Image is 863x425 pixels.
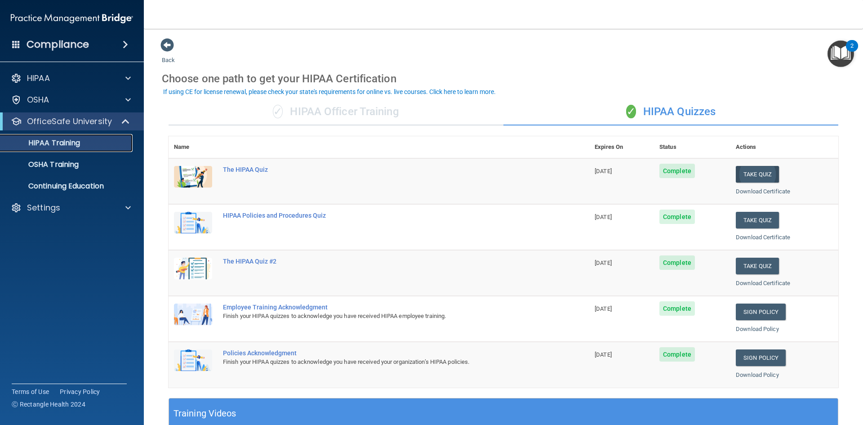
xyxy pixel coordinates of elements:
a: Sign Policy [736,304,786,320]
button: Open Resource Center, 2 new notifications [827,40,854,67]
a: Privacy Policy [60,387,100,396]
a: OSHA [11,94,131,105]
p: Settings [27,202,60,213]
div: Finish your HIPAA quizzes to acknowledge you have received HIPAA employee training. [223,311,544,322]
button: Take Quiz [736,258,779,274]
span: Complete [659,255,695,270]
th: Status [654,136,730,158]
p: Continuing Education [6,182,129,191]
span: ✓ [273,105,283,118]
div: Finish your HIPAA quizzes to acknowledge you have received your organization’s HIPAA policies. [223,357,544,367]
p: OfficeSafe University [27,116,112,127]
div: HIPAA Quizzes [503,98,838,125]
a: Sign Policy [736,349,786,366]
div: HIPAA Officer Training [169,98,503,125]
span: Complete [659,301,695,316]
h5: Training Videos [173,406,236,421]
th: Name [169,136,218,158]
iframe: Drift Widget Chat Controller [707,361,852,397]
a: Download Certificate [736,188,790,195]
span: Ⓒ Rectangle Health 2024 [12,400,85,409]
a: Download Certificate [736,234,790,241]
div: If using CE for license renewal, please check your state's requirements for online vs. live cours... [163,89,496,95]
a: Download Policy [736,326,779,332]
span: ✓ [626,105,636,118]
div: Choose one path to get your HIPAA Certification [162,66,845,92]
h4: Compliance [27,38,89,51]
span: [DATE] [595,351,612,358]
div: Policies Acknowledgment [223,349,544,357]
p: HIPAA [27,73,50,84]
span: Complete [659,210,695,224]
th: Actions [730,136,838,158]
button: If using CE for license renewal, please check your state's requirements for online vs. live cours... [162,87,497,96]
a: Download Certificate [736,280,790,286]
p: OSHA Training [6,160,79,169]
span: [DATE] [595,259,612,266]
button: Take Quiz [736,166,779,183]
a: OfficeSafe University [11,116,130,127]
span: Complete [659,164,695,178]
span: Complete [659,347,695,362]
a: Back [162,46,175,63]
div: Employee Training Acknowledgment [223,304,544,311]
p: OSHA [27,94,49,105]
span: [DATE] [595,168,612,174]
span: [DATE] [595,214,612,220]
div: The HIPAA Quiz #2 [223,258,544,265]
img: PMB logo [11,9,133,27]
div: The HIPAA Quiz [223,166,544,173]
div: HIPAA Policies and Procedures Quiz [223,212,544,219]
a: HIPAA [11,73,131,84]
a: Terms of Use [12,387,49,396]
th: Expires On [589,136,654,158]
div: 2 [850,46,854,58]
button: Take Quiz [736,212,779,228]
p: HIPAA Training [6,139,80,148]
a: Settings [11,202,131,213]
span: [DATE] [595,305,612,312]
